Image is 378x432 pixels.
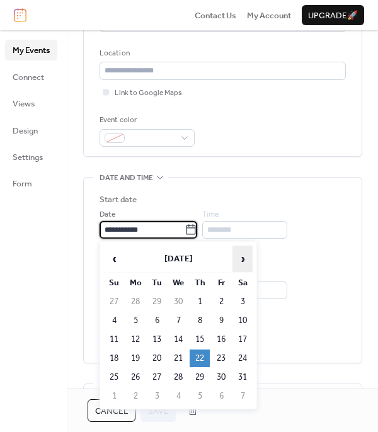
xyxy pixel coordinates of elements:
th: Th [190,274,210,292]
span: My Events [13,44,50,57]
td: 6 [147,312,167,329]
td: 29 [190,368,210,386]
td: 11 [104,331,124,348]
span: Views [13,98,35,110]
td: 9 [211,312,231,329]
td: 24 [232,350,253,367]
td: 10 [232,312,253,329]
td: 28 [125,293,146,310]
span: Cancel [95,405,128,418]
span: Settings [13,151,43,164]
td: 28 [168,368,188,386]
td: 5 [190,387,210,405]
td: 26 [125,368,146,386]
button: Upgrade🚀 [302,5,364,25]
td: 30 [211,368,231,386]
td: 7 [232,387,253,405]
th: We [168,274,188,292]
td: 1 [190,293,210,310]
span: Time [202,208,219,221]
td: 2 [125,387,146,405]
span: Contact Us [195,9,236,22]
th: Sa [232,274,253,292]
span: My Account [247,9,291,22]
td: 16 [211,331,231,348]
td: 5 [125,312,146,329]
td: 29 [147,293,167,310]
td: 27 [104,293,124,310]
a: Settings [5,147,57,167]
td: 4 [168,387,188,405]
span: › [233,246,252,271]
th: [DATE] [125,246,231,273]
span: Upgrade 🚀 [308,9,358,22]
span: Connect [13,71,44,84]
span: Date and time [100,172,153,185]
span: Form [13,178,32,190]
a: My Events [5,40,57,60]
td: 31 [232,368,253,386]
td: 25 [104,368,124,386]
span: ‹ [105,246,123,271]
span: Design [13,125,38,137]
td: 4 [104,312,124,329]
td: 14 [168,331,188,348]
td: 7 [168,312,188,329]
td: 15 [190,331,210,348]
div: Location [100,47,343,60]
td: 22 [190,350,210,367]
div: Event color [100,114,192,127]
td: 3 [147,387,167,405]
td: 27 [147,368,167,386]
th: Tu [147,274,167,292]
td: 20 [147,350,167,367]
td: 6 [211,387,231,405]
img: logo [14,8,26,22]
td: 30 [168,293,188,310]
td: 3 [232,293,253,310]
a: My Account [247,9,291,21]
td: 12 [125,331,146,348]
span: Date [100,208,115,221]
td: 2 [211,293,231,310]
span: Link to Google Maps [115,87,182,99]
a: Form [5,173,57,193]
th: Su [104,274,124,292]
td: 18 [104,350,124,367]
th: Mo [125,274,146,292]
button: Cancel [88,399,135,422]
a: Connect [5,67,57,87]
td: 8 [190,312,210,329]
td: 19 [125,350,146,367]
th: Fr [211,274,231,292]
a: Views [5,93,57,113]
td: 23 [211,350,231,367]
td: 13 [147,331,167,348]
td: 17 [232,331,253,348]
a: Contact Us [195,9,236,21]
a: Design [5,120,57,140]
td: 21 [168,350,188,367]
td: 1 [104,387,124,405]
div: Start date [100,193,137,206]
